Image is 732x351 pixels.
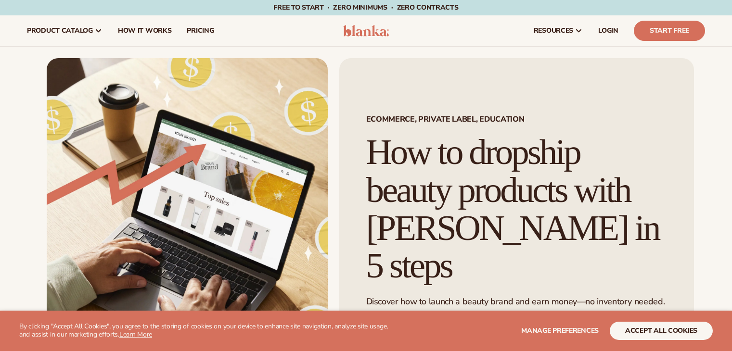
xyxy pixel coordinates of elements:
[598,27,618,35] span: LOGIN
[526,15,591,46] a: resources
[610,322,713,340] button: accept all cookies
[591,15,626,46] a: LOGIN
[366,115,667,123] span: Ecommerce, Private Label, EDUCATION
[343,25,389,37] img: logo
[19,323,399,339] p: By clicking "Accept All Cookies", you agree to the storing of cookies on your device to enhance s...
[534,27,573,35] span: resources
[179,15,221,46] a: pricing
[366,133,667,285] h1: How to dropship beauty products with [PERSON_NAME] in 5 steps
[118,27,172,35] span: How It Works
[366,296,667,307] p: Discover how to launch a beauty brand and earn money—no inventory needed.
[521,322,599,340] button: Manage preferences
[119,330,152,339] a: Learn More
[110,15,180,46] a: How It Works
[521,326,599,335] span: Manage preferences
[273,3,458,12] span: Free to start · ZERO minimums · ZERO contracts
[27,27,93,35] span: product catalog
[634,21,705,41] a: Start Free
[19,15,110,46] a: product catalog
[187,27,214,35] span: pricing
